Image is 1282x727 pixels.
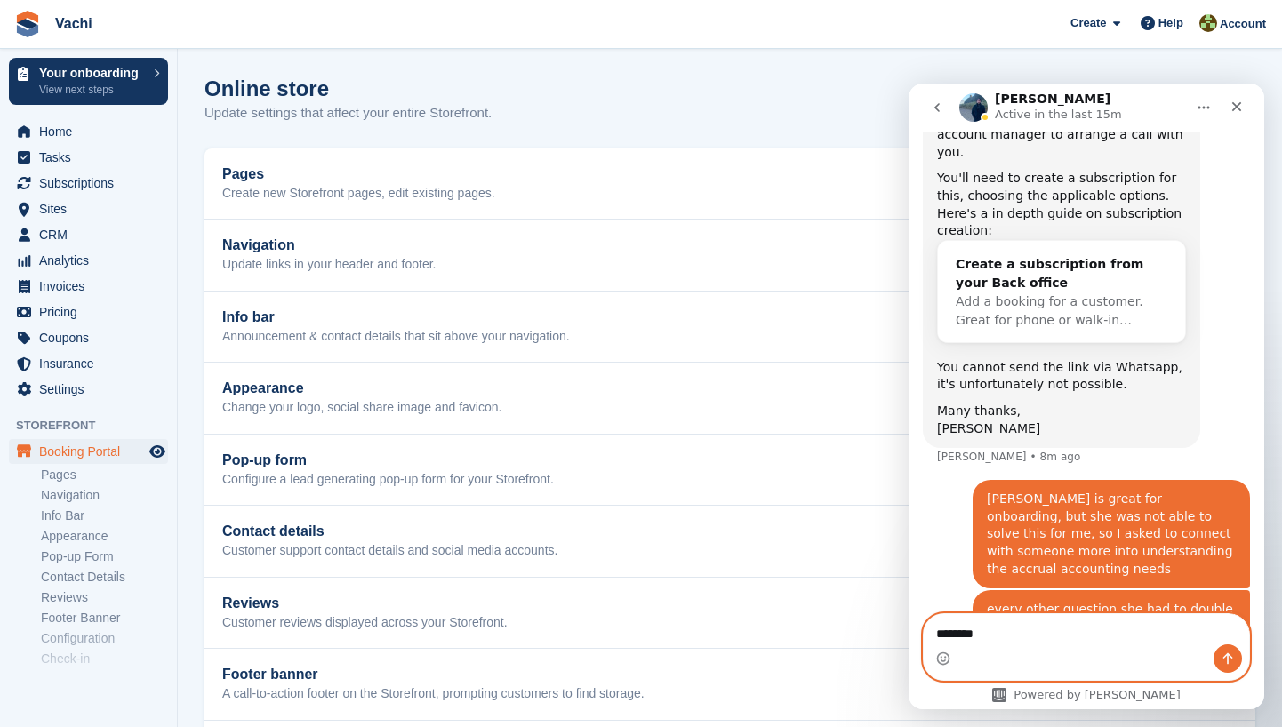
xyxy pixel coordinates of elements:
[9,351,168,376] a: menu
[14,11,41,37] img: stora-icon-8386f47178a22dfd0bd8f6a31ec36ba5ce8667c1dd55bd0f319d3a0aa187defe.svg
[222,329,570,345] p: Announcement & contact details that sit above your navigation.
[204,506,1255,577] a: Contact details Customer support contact details and social media accounts. Edit
[204,649,1255,720] a: Footer banner A call-to-action footer on the Storefront, prompting customers to find storage. Edit
[41,467,168,483] a: Pages
[78,517,327,587] div: every other question she had to double check, and get back to me, she is great, don't get me wron...
[41,507,168,524] a: Info Bar
[222,309,570,325] h2: Info bar
[41,528,168,545] a: Appearance
[39,274,146,299] span: Invoices
[39,351,146,376] span: Insurance
[39,145,146,170] span: Tasks
[39,300,146,324] span: Pricing
[9,171,168,196] a: menu
[204,76,492,100] h1: Online store
[222,472,554,488] p: Configure a lead generating pop-up form for your Storefront.
[41,569,168,586] a: Contact Details
[305,561,333,589] button: Send a message…
[28,319,277,337] div: Many thanks,
[9,196,168,221] a: menu
[147,441,168,462] a: Preview store
[39,222,146,247] span: CRM
[64,396,341,505] div: [PERSON_NAME] is great for onboarding, but she was not able to solve this for me, so I asked to c...
[9,145,168,170] a: menu
[1158,14,1183,32] span: Help
[9,58,168,105] a: Your onboarding View next steps
[39,439,146,464] span: Booking Portal
[1170,83,1255,100] span: View Storefront
[222,523,557,539] h2: Contact details
[15,531,341,561] textarea: Message…
[39,196,146,221] span: Sites
[909,84,1264,709] iframe: Intercom live chat
[222,166,495,182] h2: Pages
[204,292,1255,363] a: Info bar Announcement & contact details that sit above your navigation. Edit
[9,274,168,299] a: menu
[28,337,277,355] div: [PERSON_NAME]
[78,407,327,494] div: [PERSON_NAME] is great for onboarding, but she was not able to solve this for me, so I asked to c...
[9,325,168,350] a: menu
[222,595,508,611] h2: Reviews
[14,507,341,599] div: Anete says…
[222,543,557,559] p: Customer support contact details and social media accounts.
[39,325,146,350] span: Coupons
[48,9,100,38] a: Vachi
[9,300,168,324] a: menu
[28,26,277,78] div: I've reached to [PERSON_NAME] your account manager to arrange a call with you.
[204,363,1255,434] a: Appearance Change your logo, social share image and favicon. Edit
[222,615,508,631] p: Customer reviews displayed across your Storefront.
[28,368,172,379] div: [PERSON_NAME] • 8m ago
[1157,76,1255,106] a: View Storefront
[41,610,168,627] a: Footer Banner
[222,237,437,253] h2: Navigation
[1070,14,1106,32] span: Create
[14,396,341,507] div: Anete says…
[39,119,146,144] span: Home
[9,248,168,273] a: menu
[9,222,168,247] a: menu
[9,119,168,144] a: menu
[29,157,276,260] div: Create a subscription from your Back officeAdd a booking for a customer. Great for phone or walk-in…
[204,578,1255,649] a: Reviews Customer reviews displayed across your Storefront. Edit
[9,439,168,464] a: menu
[204,220,1255,291] a: Navigation Update links in your header and footer. Edit
[28,568,42,582] button: Emoji picker
[222,686,645,702] p: A call-to-action footer on the Storefront, prompting customers to find storage.
[41,487,168,504] a: Navigation
[47,172,259,209] div: Create a subscription from your Back office
[204,148,1255,220] a: Pages Create new Storefront pages, edit existing pages. Edit
[222,667,645,683] h2: Footer banner
[39,67,145,79] p: Your onboarding
[64,507,341,597] div: every other question she had to double check, and get back to me, she is great, don't get me wron...
[39,248,146,273] span: Analytics
[222,380,501,396] h2: Appearance
[1220,15,1266,33] span: Account
[9,377,168,402] a: menu
[28,86,277,156] div: You'll need to create a subscription for this, choosing the applicable options. Here's a in depth...
[39,377,146,402] span: Settings
[204,103,492,124] p: Update settings that affect your entire Storefront.
[222,452,554,468] h2: Pop-up form
[222,186,495,202] p: Create new Storefront pages, edit existing pages.
[41,548,168,565] a: Pop-up Form
[39,171,146,196] span: Subscriptions
[1199,14,1217,32] img: Anete Gre
[47,211,235,244] span: Add a booking for a customer. Great for phone or walk-in…
[41,630,168,647] a: Configuration
[16,417,177,435] span: Storefront
[28,276,277,310] div: You cannot send the link via Whatsapp, it's unfortunately not possible.
[41,589,168,606] a: Reviews
[222,257,437,273] p: Update links in your header and footer.
[222,400,501,416] p: Change your logo, social share image and favicon.
[41,651,168,667] a: Check-in
[204,435,1255,506] a: Pop-up form Configure a lead generating pop-up form for your Storefront. Edit
[39,82,145,98] p: View next steps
